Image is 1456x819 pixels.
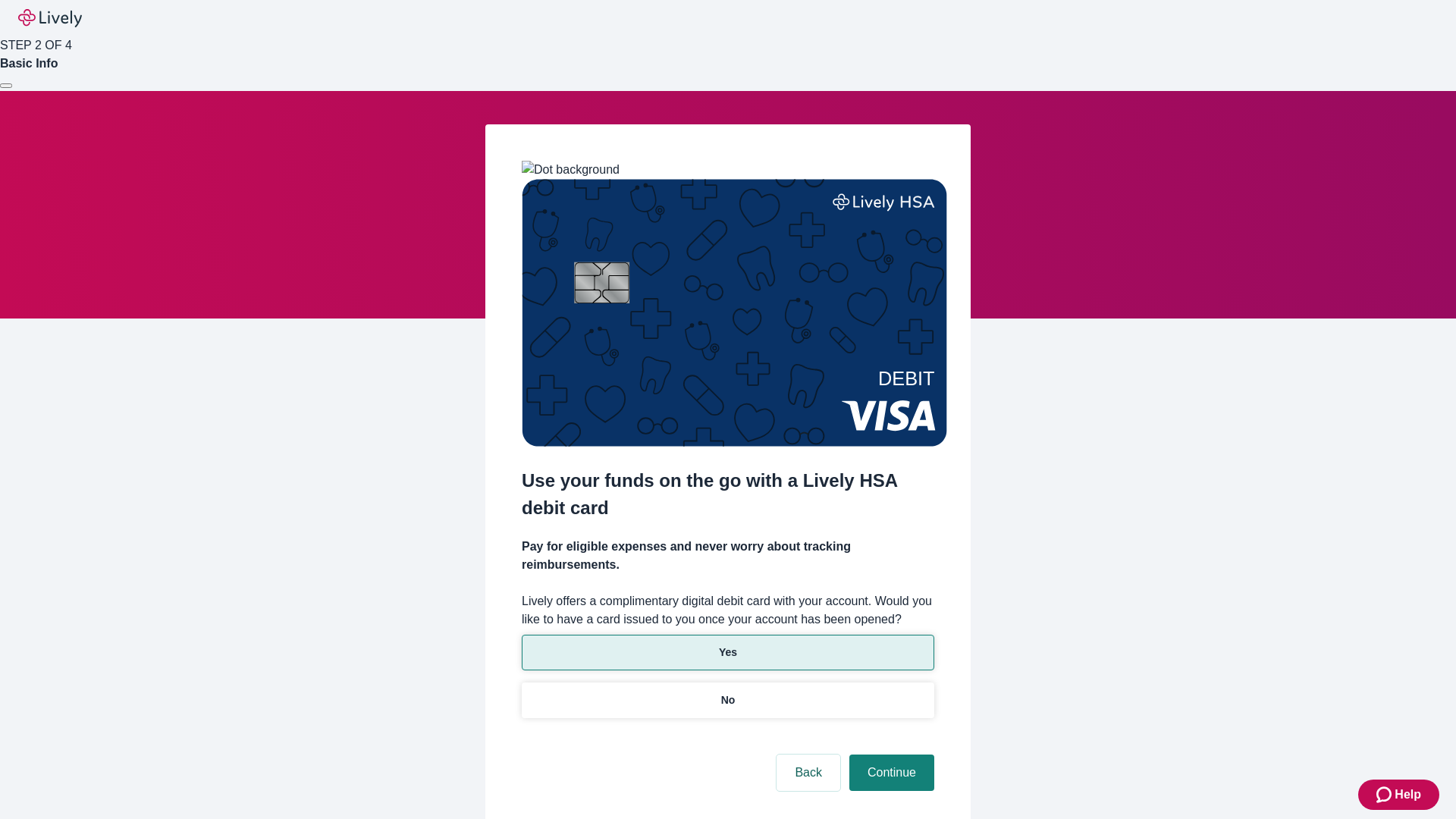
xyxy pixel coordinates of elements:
[522,467,934,522] h2: Use your funds on the go with a Lively HSA debit card
[721,692,736,708] p: No
[522,682,934,718] button: No
[1376,786,1395,804] svg: Zendesk support icon
[522,592,934,629] label: Lively offers a complimentary digital debit card with your account. Would you like to have a card...
[522,179,947,447] img: Debit card
[522,161,620,179] img: Dot background
[522,538,934,574] h4: Pay for eligible expenses and never worry about tracking reimbursements.
[777,755,840,791] button: Back
[849,755,934,791] button: Continue
[522,635,934,670] button: Yes
[1395,786,1421,804] span: Help
[18,9,82,27] img: Lively
[1358,780,1439,810] button: Zendesk support iconHelp
[719,645,737,661] p: Yes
